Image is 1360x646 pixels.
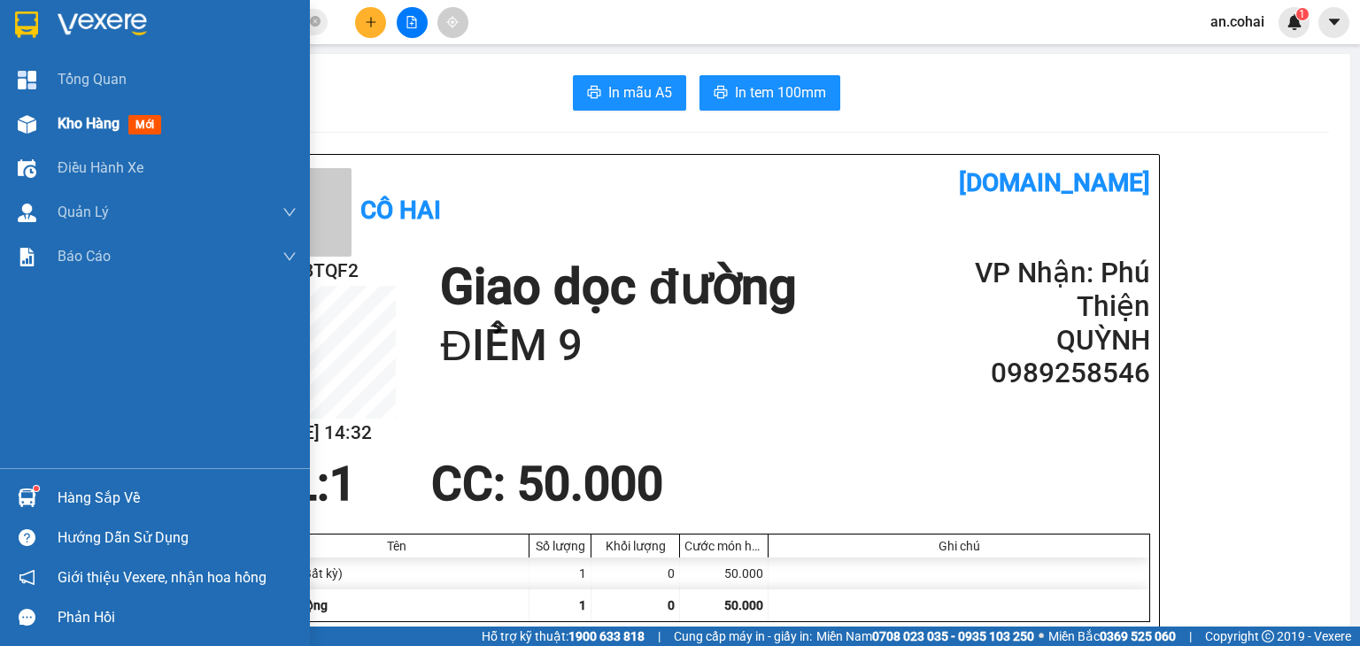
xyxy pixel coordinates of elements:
h1: ĐIỂM 9 [440,318,796,374]
strong: 1900 633 818 [568,629,645,643]
div: Ghi chú [773,539,1145,553]
span: Cung cấp máy in - giấy in: [674,627,812,646]
sup: 1 [34,486,39,491]
span: message [19,609,35,626]
button: plus [355,7,386,38]
span: Điều hành xe [58,157,143,179]
span: mới [128,115,161,135]
img: dashboard-icon [18,71,36,89]
div: Hàng sắp về [58,485,297,511]
span: 50.000 [724,598,763,612]
span: an.cohai [1196,11,1279,33]
div: Hướng dẫn sử dụng [58,525,297,551]
button: printerIn tem 100mm [699,75,840,111]
div: Phản hồi [58,604,297,631]
span: | [658,627,661,646]
b: Cô Hai [360,196,441,225]
h2: QUỲNH [938,324,1150,358]
div: 0 [591,558,680,589]
span: Hỗ trợ kỹ thuật: [482,627,645,646]
img: icon-new-feature [1287,14,1302,30]
b: [DOMAIN_NAME] [959,168,1150,197]
img: warehouse-icon [18,159,36,178]
div: 50.000 [680,558,769,589]
button: file-add [397,7,428,38]
button: aim [437,7,468,38]
span: file-add [406,16,418,28]
span: Kho hàng [58,115,120,132]
img: logo-vxr [15,12,38,38]
h2: RBMBTQF2 [263,257,396,286]
span: caret-down [1326,14,1342,30]
span: Miền Bắc [1048,627,1176,646]
span: Tổng Quan [58,68,127,90]
span: In tem 100mm [735,81,826,104]
div: 1 [529,558,591,589]
img: solution-icon [18,248,36,266]
span: printer [714,85,728,102]
div: Cước món hàng [684,539,763,553]
span: KIỆN [158,122,219,153]
span: close-circle [310,14,321,31]
span: down [282,205,297,219]
img: logo.jpg [8,14,36,42]
span: 1 [579,598,586,612]
h2: 0989258546 [938,357,1150,390]
span: Giới thiệu Vexere, nhận hoa hồng [58,566,267,588]
img: warehouse-icon [18,204,36,222]
span: 1 [329,457,356,511]
div: Số lượng [534,539,586,553]
span: [PERSON_NAME] HCM [158,96,346,118]
div: CC : 50.000 [421,458,674,511]
span: In mẫu A5 [608,81,672,104]
button: printerIn mẫu A5 [573,75,686,111]
h2: RBMBTQF2 [8,55,100,82]
span: down [282,250,297,264]
span: ⚪️ [1039,633,1044,640]
h2: VP Nhận: Phú Thiện [938,257,1150,324]
span: [DATE] 14:32 [158,48,223,61]
sup: 1 [1296,8,1309,20]
span: printer [587,85,601,102]
img: warehouse-icon [18,488,36,507]
span: question-circle [19,529,35,546]
span: close-circle [310,16,321,27]
b: Cô Hai [45,12,119,39]
span: | [1189,627,1192,646]
strong: 0369 525 060 [1100,629,1176,643]
span: notification [19,569,35,586]
span: 0 [668,598,675,612]
span: Báo cáo [58,245,111,267]
span: Quản Lý [58,201,109,223]
h1: Giao dọc đường [440,257,796,318]
div: KIỆN (Bất kỳ) [264,558,529,589]
button: caret-down [1318,7,1349,38]
span: copyright [1262,630,1274,642]
span: aim [446,16,459,28]
strong: 0708 023 035 - 0935 103 250 [872,629,1034,643]
span: 1 [1299,8,1305,20]
div: Khối lượng [596,539,675,553]
span: plus [365,16,377,28]
img: warehouse-icon [18,115,36,134]
h2: [DATE] 14:32 [263,419,396,448]
span: Miền Nam [816,627,1034,646]
div: Tên [268,539,524,553]
span: Gửi: [158,67,192,88]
